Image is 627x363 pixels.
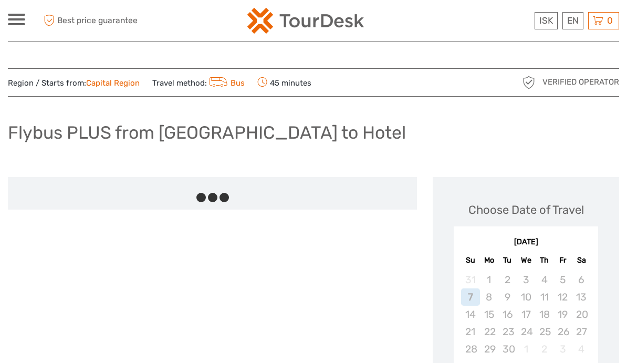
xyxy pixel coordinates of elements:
[553,323,572,340] div: Not available Friday, September 26th, 2025
[498,340,517,358] div: Not available Tuesday, September 30th, 2025
[517,323,535,340] div: Not available Wednesday, September 24th, 2025
[461,340,479,358] div: Not available Sunday, September 28th, 2025
[535,340,553,358] div: Not available Thursday, October 2nd, 2025
[553,306,572,323] div: Not available Friday, September 19th, 2025
[517,288,535,306] div: Not available Wednesday, September 10th, 2025
[535,253,553,267] div: Th
[520,74,537,91] img: verified_operator_grey_128.png
[480,323,498,340] div: Not available Monday, September 22nd, 2025
[257,75,311,90] span: 45 minutes
[572,306,590,323] div: Not available Saturday, September 20th, 2025
[572,253,590,267] div: Sa
[553,288,572,306] div: Not available Friday, September 12th, 2025
[517,253,535,267] div: We
[517,306,535,323] div: Not available Wednesday, September 17th, 2025
[498,271,517,288] div: Not available Tuesday, September 2nd, 2025
[572,323,590,340] div: Not available Saturday, September 27th, 2025
[498,306,517,323] div: Not available Tuesday, September 16th, 2025
[553,253,572,267] div: Fr
[454,237,598,248] div: [DATE]
[247,8,364,34] img: 120-15d4194f-c635-41b9-a512-a3cb382bfb57_logo_small.png
[152,75,245,90] span: Travel method:
[539,15,553,26] span: ISK
[498,323,517,340] div: Not available Tuesday, September 23rd, 2025
[572,288,590,306] div: Not available Saturday, September 13th, 2025
[480,288,498,306] div: Not available Monday, September 8th, 2025
[542,77,619,88] span: Verified Operator
[480,306,498,323] div: Not available Monday, September 15th, 2025
[498,288,517,306] div: Not available Tuesday, September 9th, 2025
[480,271,498,288] div: Not available Monday, September 1st, 2025
[572,340,590,358] div: Not available Saturday, October 4th, 2025
[86,78,140,88] a: Capital Region
[480,253,498,267] div: Mo
[468,202,584,218] div: Choose Date of Travel
[517,340,535,358] div: Not available Wednesday, October 1st, 2025
[461,271,479,288] div: Not available Sunday, August 31st, 2025
[535,306,553,323] div: Not available Thursday, September 18th, 2025
[535,288,553,306] div: Not available Thursday, September 11th, 2025
[572,271,590,288] div: Not available Saturday, September 6th, 2025
[461,253,479,267] div: Su
[461,288,479,306] div: Not available Sunday, September 7th, 2025
[8,122,406,143] h1: Flybus PLUS from [GEOGRAPHIC_DATA] to Hotel
[553,271,572,288] div: Not available Friday, September 5th, 2025
[535,271,553,288] div: Not available Thursday, September 4th, 2025
[207,78,245,88] a: Bus
[8,78,140,89] span: Region / Starts from:
[461,323,479,340] div: Not available Sunday, September 21st, 2025
[517,271,535,288] div: Not available Wednesday, September 3rd, 2025
[562,12,583,29] div: EN
[498,253,517,267] div: Tu
[461,306,479,323] div: Not available Sunday, September 14th, 2025
[41,12,161,29] span: Best price guarantee
[605,15,614,26] span: 0
[535,323,553,340] div: Not available Thursday, September 25th, 2025
[480,340,498,358] div: Not available Monday, September 29th, 2025
[553,340,572,358] div: Not available Friday, October 3rd, 2025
